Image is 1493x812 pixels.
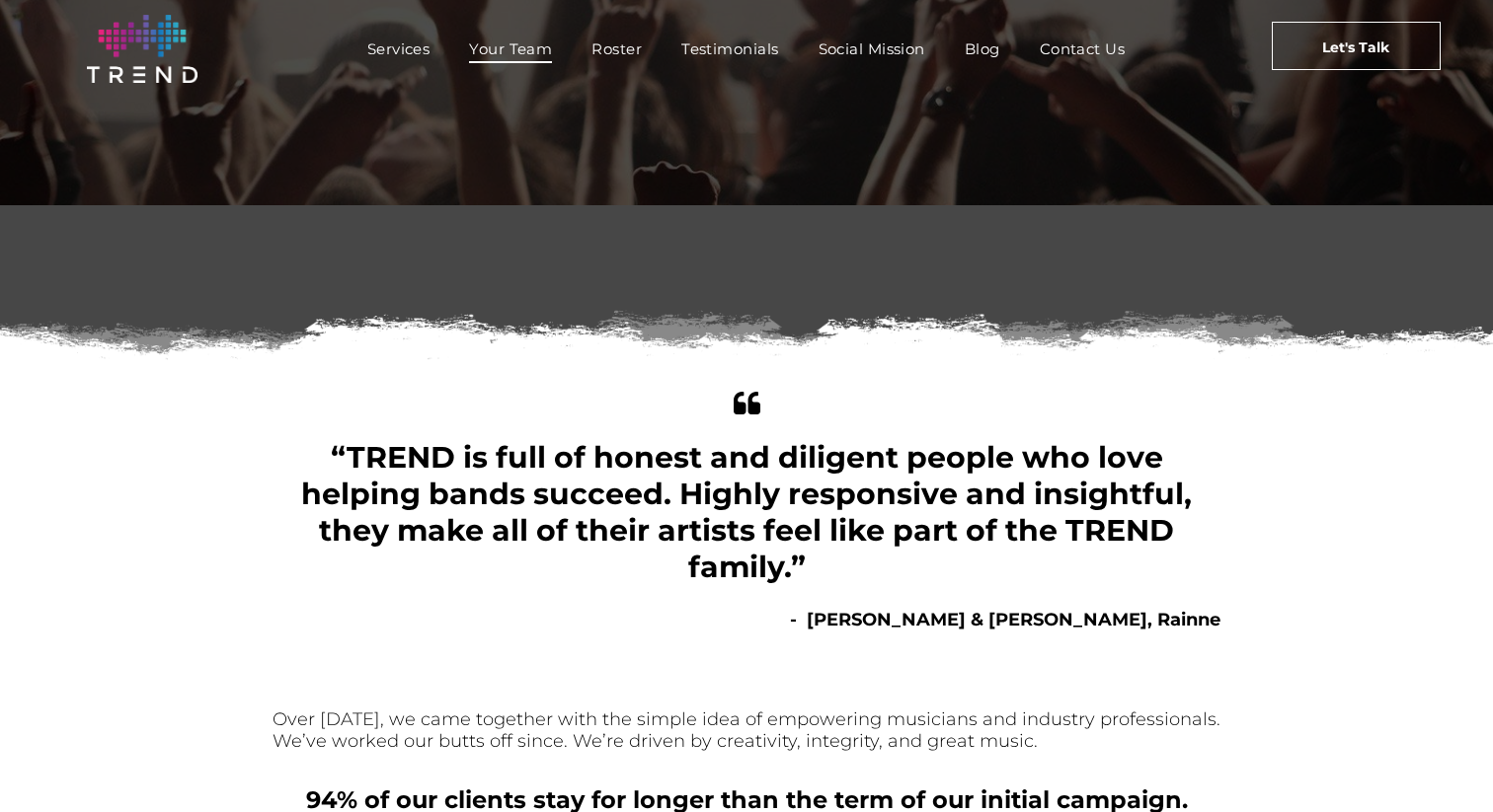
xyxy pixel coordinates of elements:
[790,609,1220,630] b: - [PERSON_NAME] & [PERSON_NAME], Rainne
[301,439,1192,585] span: “TREND is full of honest and diligent people who love helping bands succeed. Highly responsive an...
[799,35,945,63] a: Social Mission
[1394,717,1493,812] iframe: Chat Widget
[87,15,197,83] img: logo
[449,35,572,63] a: Your Team
[572,35,662,63] a: Roster
[662,35,798,63] a: Testimonials
[348,35,450,63] a: Services
[1272,22,1441,70] a: Let's Talk
[1020,35,1145,63] a: Contact Us
[273,708,1220,752] font: Over [DATE], we came together with the simple idea of empowering musicians and industry professio...
[1322,23,1389,72] span: Let's Talk
[945,35,1020,63] a: Blog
